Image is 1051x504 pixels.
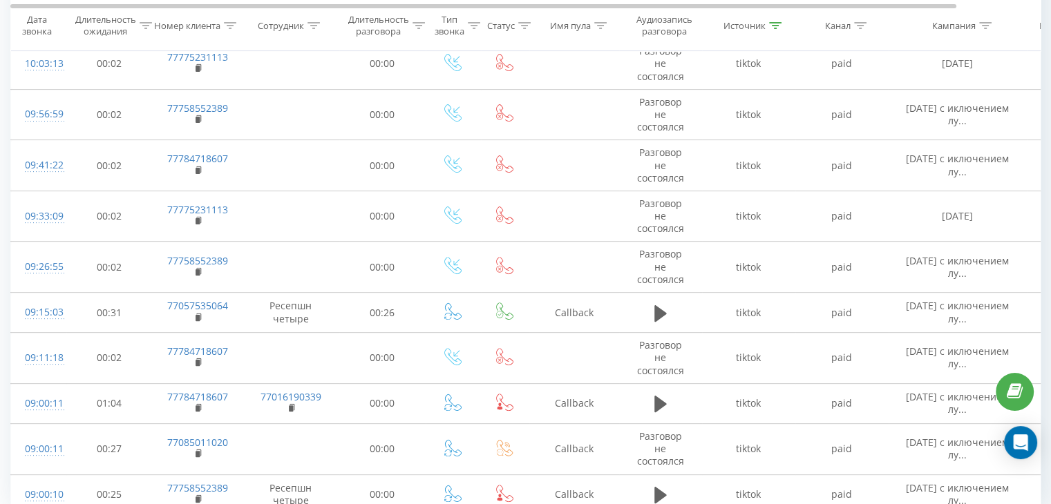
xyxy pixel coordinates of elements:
td: Callback [529,293,619,333]
span: Разговор не состоялся [637,247,684,285]
td: 00:00 [339,39,426,90]
div: Канал [825,20,851,32]
td: 00:00 [339,423,426,474]
div: Источник [723,20,766,32]
span: Разговор не состоялся [637,146,684,184]
td: paid [795,383,889,423]
td: 00:02 [66,140,153,191]
td: 00:02 [66,242,153,293]
td: paid [795,423,889,474]
a: 77758552389 [167,101,228,115]
div: Open Intercom Messenger [1004,426,1037,459]
td: [DATE] [889,39,1027,90]
td: paid [795,89,889,140]
td: tiktok [702,140,795,191]
td: 00:00 [339,140,426,191]
div: 09:00:11 [25,390,53,417]
td: Callback [529,423,619,474]
td: tiktok [702,333,795,384]
span: Разговор не состоялся [637,197,684,235]
div: Кампания [932,20,976,32]
span: [DATE] с иключением лу... [906,299,1009,324]
a: 77057535064 [167,299,228,312]
span: [DATE] с иключением лу... [906,254,1009,280]
div: Длительность разговора [348,14,409,38]
div: Номер клиента [154,20,220,32]
span: [DATE] с иключением лу... [906,152,1009,177]
td: 00:00 [339,89,426,140]
a: 77784718607 [167,152,228,165]
span: Разговор не состоялся [637,95,684,133]
div: Дата звонка [11,14,62,38]
a: 77758552389 [167,254,228,267]
td: 00:02 [66,89,153,140]
a: 77758552389 [167,481,228,494]
span: [DATE] с иключением лу... [906,436,1009,461]
span: [DATE] с иключением лу... [906,390,1009,416]
a: 77784718607 [167,390,228,403]
div: 09:56:59 [25,101,53,128]
td: tiktok [702,423,795,474]
td: tiktok [702,383,795,423]
td: Ресепшн четыре [243,293,339,333]
span: [DATE] с иключением лу... [906,345,1009,370]
td: 00:02 [66,39,153,90]
div: Длительность ожидания [75,14,136,38]
div: 09:33:09 [25,203,53,230]
td: 01:04 [66,383,153,423]
td: tiktok [702,191,795,242]
td: paid [795,140,889,191]
div: Аудиозапись разговора [631,14,698,38]
div: Сотрудник [258,20,304,32]
span: [DATE] с иключением лу... [906,101,1009,127]
td: 00:02 [66,191,153,242]
td: 00:00 [339,333,426,384]
span: Разговор не состоялся [637,338,684,376]
div: Статус [487,20,515,32]
td: tiktok [702,242,795,293]
td: 00:00 [339,242,426,293]
td: 00:00 [339,191,426,242]
div: 09:41:22 [25,152,53,179]
a: 77016190339 [261,390,321,403]
td: tiktok [702,89,795,140]
div: 09:00:11 [25,436,53,463]
div: 09:15:03 [25,299,53,326]
div: 09:26:55 [25,253,53,280]
td: paid [795,39,889,90]
td: 00:31 [66,293,153,333]
td: paid [795,191,889,242]
span: Разговор не состоялся [637,429,684,467]
td: tiktok [702,293,795,333]
div: Тип звонка [435,14,464,38]
div: Имя пула [550,20,591,32]
div: 10:03:13 [25,50,53,77]
td: paid [795,333,889,384]
span: Разговор не состоялся [637,44,684,82]
a: 77085011020 [167,436,228,449]
div: 09:11:18 [25,345,53,371]
a: 77784718607 [167,345,228,358]
td: [DATE] [889,191,1027,242]
td: paid [795,242,889,293]
td: Callback [529,383,619,423]
td: 00:02 [66,333,153,384]
td: 00:26 [339,293,426,333]
td: 00:00 [339,383,426,423]
td: 00:27 [66,423,153,474]
a: 77775231113 [167,50,228,64]
td: tiktok [702,39,795,90]
a: 77775231113 [167,203,228,216]
td: paid [795,293,889,333]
